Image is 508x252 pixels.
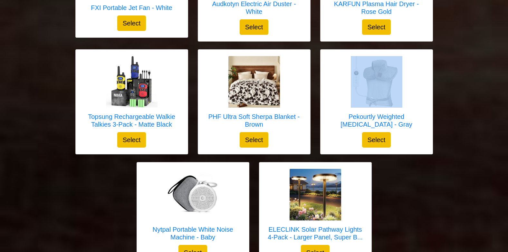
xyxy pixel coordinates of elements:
h5: FXI Portable Jet Fan - White [91,4,172,12]
h5: PHF Ultra Soft Sherpa Blanket - Brown [205,113,304,128]
img: Topsung Rechargeable Walkie Talkies 3-Pack - Matte Black [106,56,158,108]
a: Topsung Rechargeable Walkie Talkies 3-Pack - Matte Black Topsung Rechargeable Walkie Talkies 3-Pa... [82,56,181,132]
button: Select [117,132,146,148]
h5: Topsung Rechargeable Walkie Talkies 3-Pack - Matte Black [82,113,181,128]
img: Pekourtly Weighted Heating Pad - Gray [351,56,402,108]
img: ELECLINK Solar Pathway Lights 4-Pack - Larger Panel, Super Bright 75 Lumens, 2 Modes - Waterproof [290,169,341,220]
img: Nytpal Portable White Noise Machine - Baby [167,169,219,220]
button: Select [117,15,146,31]
h5: ELECLINK Solar Pathway Lights 4-Pack - Larger Panel, Super B... [266,226,365,241]
h5: Nytpal Portable White Noise Machine - Baby [143,226,243,241]
img: PHF Ultra Soft Sherpa Blanket - Brown [228,56,280,108]
a: PHF Ultra Soft Sherpa Blanket - Brown PHF Ultra Soft Sherpa Blanket - Brown [205,56,304,132]
button: Select [240,132,269,148]
a: Nytpal Portable White Noise Machine - Baby Nytpal Portable White Noise Machine - Baby [143,169,243,245]
a: Pekourtly Weighted Heating Pad - Gray Pekourtly Weighted [MEDICAL_DATA] - Gray [327,56,426,132]
a: ELECLINK Solar Pathway Lights 4-Pack - Larger Panel, Super Bright 75 Lumens, 2 Modes - Waterproof... [266,169,365,245]
button: Select [362,19,391,35]
button: Select [362,132,391,148]
button: Select [240,19,269,35]
h5: Pekourtly Weighted [MEDICAL_DATA] - Gray [327,113,426,128]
